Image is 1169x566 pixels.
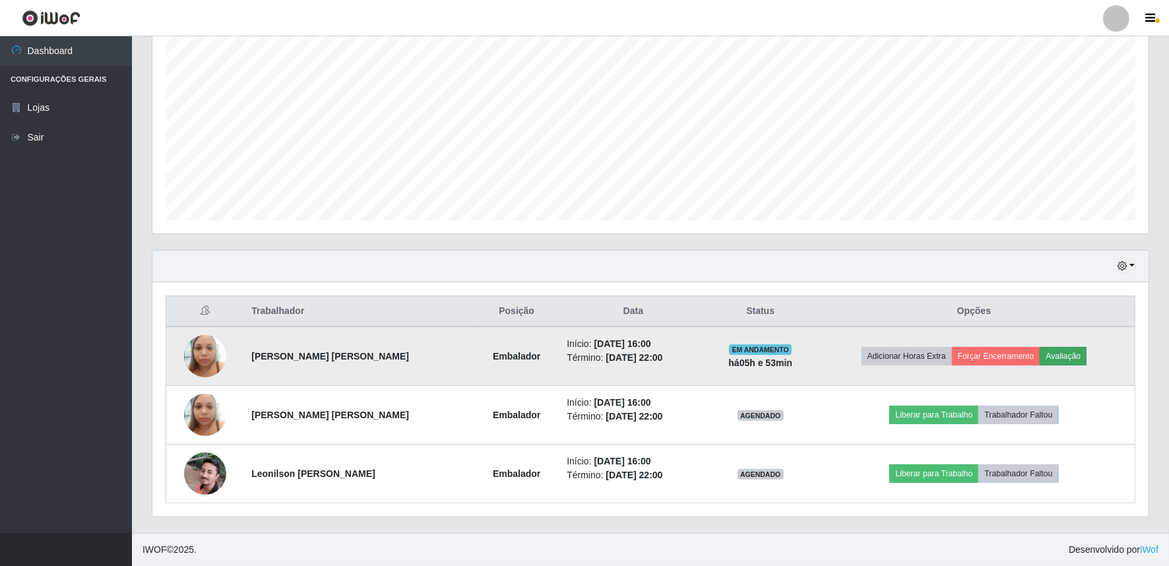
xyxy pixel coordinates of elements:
li: Término: [567,410,699,424]
strong: [PERSON_NAME] [PERSON_NAME] [251,410,409,420]
li: Término: [567,468,699,482]
th: Posição [474,296,559,327]
button: Trabalhador Faltou [978,406,1058,424]
img: CoreUI Logo [22,10,80,26]
th: Status [708,296,813,327]
span: EM ANDAMENTO [729,344,792,355]
strong: Embalador [493,410,540,420]
strong: Embalador [493,468,540,479]
li: Início: [567,455,699,468]
strong: Leonilson [PERSON_NAME] [251,468,375,479]
strong: há 05 h e 53 min [728,358,792,368]
img: 1749039440131.jpeg [184,431,226,516]
button: Avaliação [1040,347,1087,365]
time: [DATE] 22:00 [606,411,662,422]
time: [DATE] 22:00 [606,470,662,480]
img: 1736260046838.jpeg [184,387,226,443]
time: [DATE] 16:00 [594,456,651,466]
a: iWof [1140,544,1158,555]
button: Liberar para Trabalho [889,406,978,424]
span: Desenvolvido por [1069,543,1158,557]
img: 1736260046838.jpeg [184,328,226,384]
span: AGENDADO [738,469,784,480]
time: [DATE] 22:00 [606,352,662,363]
th: Trabalhador [243,296,474,327]
li: Início: [567,396,699,410]
th: Opções [813,296,1135,327]
strong: [PERSON_NAME] [PERSON_NAME] [251,351,409,362]
li: Início: [567,337,699,351]
time: [DATE] 16:00 [594,338,651,349]
span: IWOF [142,544,167,555]
button: Trabalhador Faltou [978,464,1058,483]
button: Liberar para Trabalho [889,464,978,483]
li: Término: [567,351,699,365]
th: Data [559,296,707,327]
time: [DATE] 16:00 [594,397,651,408]
span: © 2025 . [142,543,197,557]
strong: Embalador [493,351,540,362]
span: AGENDADO [738,410,784,421]
button: Adicionar Horas Extra [862,347,952,365]
button: Forçar Encerramento [952,347,1040,365]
